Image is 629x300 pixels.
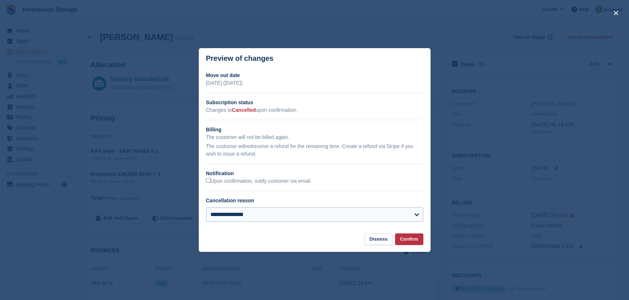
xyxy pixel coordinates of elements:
p: Changes to upon confirmation. [206,106,423,114]
p: [DATE] ([DATE]) [206,79,423,87]
label: Upon confirmation, notify customer via email. [206,178,312,185]
p: The customer will receive a refund for the remaining time. Create a refund via Stripe if you wish... [206,143,423,158]
h2: Move out date [206,72,423,79]
button: Dismiss [364,233,393,245]
p: The customer will not be billed again. [206,134,423,141]
input: Upon confirmation, notify customer via email. [206,178,211,183]
h2: Billing [206,126,423,134]
label: Cancellation reason [206,198,254,203]
span: Cancelled [232,107,256,113]
p: Preview of changes [206,54,274,63]
h2: Notification [206,170,423,177]
button: close [610,7,622,19]
h2: Subscription status [206,99,423,106]
em: not [245,143,252,149]
button: Confirm [395,233,423,245]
